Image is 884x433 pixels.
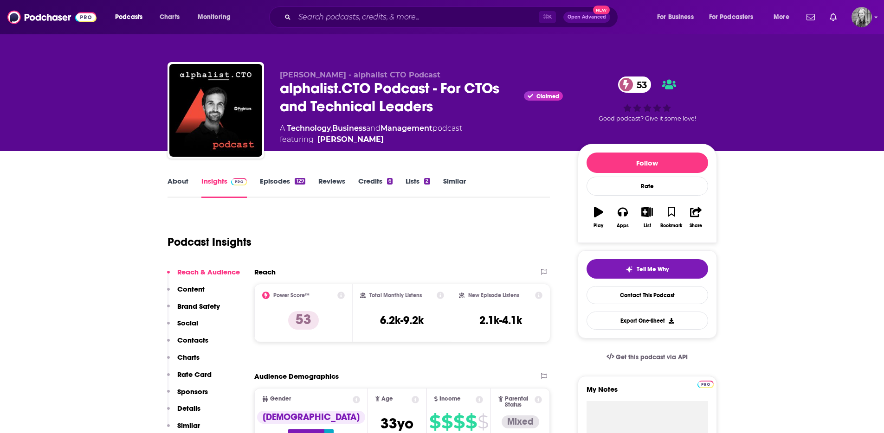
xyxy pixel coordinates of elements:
[587,312,708,330] button: Export One-Sheet
[852,7,872,27] img: User Profile
[539,11,556,23] span: ⌘ K
[599,346,696,369] a: Get this podcast via API
[278,6,627,28] div: Search podcasts, credits, & more...
[177,387,208,396] p: Sponsors
[690,223,702,229] div: Share
[177,370,212,379] p: Rate Card
[231,178,247,185] img: Podchaser Pro
[637,266,669,273] span: Tell Me Why
[366,124,381,133] span: and
[154,10,185,25] a: Charts
[627,76,652,93] span: 53
[660,223,682,229] div: Bookmark
[115,11,142,24] span: Podcasts
[273,292,310,299] h2: Power Score™
[594,223,603,229] div: Play
[380,313,424,327] h3: 6.2k-9.2k
[767,10,801,25] button: open menu
[774,11,789,24] span: More
[168,177,188,198] a: About
[587,177,708,196] div: Rate
[201,177,247,198] a: InsightsPodchaser Pro
[803,9,819,25] a: Show notifications dropdown
[260,177,305,198] a: Episodes129
[167,267,240,285] button: Reach & Audience
[709,11,754,24] span: For Podcasters
[424,178,430,185] div: 2
[191,10,243,25] button: open menu
[167,336,208,353] button: Contacts
[587,385,708,401] label: My Notes
[465,414,477,429] span: $
[644,223,651,229] div: List
[177,336,208,344] p: Contacts
[505,396,533,408] span: Parental Status
[617,223,629,229] div: Apps
[177,285,205,293] p: Content
[381,414,413,433] span: 33 yo
[697,381,714,388] img: Podchaser Pro
[7,8,97,26] img: Podchaser - Follow, Share and Rate Podcasts
[295,10,539,25] input: Search podcasts, credits, & more...
[177,302,220,311] p: Brand Safety
[270,396,291,402] span: Gender
[288,311,319,330] p: 53
[280,70,440,79] span: [PERSON_NAME] - alphalist CTO Podcast
[177,404,200,413] p: Details
[109,10,155,25] button: open menu
[167,353,200,370] button: Charts
[587,153,708,173] button: Follow
[254,267,276,276] h2: Reach
[587,259,708,279] button: tell me why sparkleTell Me Why
[599,115,696,122] span: Good podcast? Give it some love!
[167,285,205,302] button: Content
[684,201,708,234] button: Share
[167,404,200,421] button: Details
[703,10,767,25] button: open menu
[317,134,384,145] div: [PERSON_NAME]
[635,201,659,234] button: List
[177,353,200,362] p: Charts
[593,6,610,14] span: New
[358,177,393,198] a: Credits6
[280,134,462,145] span: featuring
[169,64,262,157] a: alphalist.CTO Podcast - For CTOs and Technical Leaders
[254,372,339,381] h2: Audience Demographics
[468,292,519,299] h2: New Episode Listens
[443,177,466,198] a: Similar
[280,123,462,145] div: A podcast
[852,7,872,27] button: Show profile menu
[616,353,688,361] span: Get this podcast via API
[429,414,440,429] span: $
[167,302,220,319] button: Brand Safety
[563,12,610,23] button: Open AdvancedNew
[168,235,252,249] h1: Podcast Insights
[587,286,708,304] a: Contact This Podcast
[568,15,606,19] span: Open Advanced
[626,266,633,273] img: tell me why sparkle
[502,415,539,428] div: Mixed
[331,124,332,133] span: ,
[332,124,366,133] a: Business
[659,201,684,234] button: Bookmark
[167,370,212,387] button: Rate Card
[198,11,231,24] span: Monitoring
[406,177,430,198] a: Lists2
[257,411,365,424] div: [DEMOGRAPHIC_DATA]
[477,414,488,429] span: $
[160,11,180,24] span: Charts
[387,178,393,185] div: 6
[439,396,461,402] span: Income
[697,379,714,388] a: Pro website
[381,124,432,133] a: Management
[177,318,198,327] p: Social
[369,292,422,299] h2: Total Monthly Listens
[578,70,717,128] div: 53Good podcast? Give it some love!
[657,11,694,24] span: For Business
[651,10,705,25] button: open menu
[318,177,345,198] a: Reviews
[479,313,522,327] h3: 2.1k-4.1k
[587,201,611,234] button: Play
[167,387,208,404] button: Sponsors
